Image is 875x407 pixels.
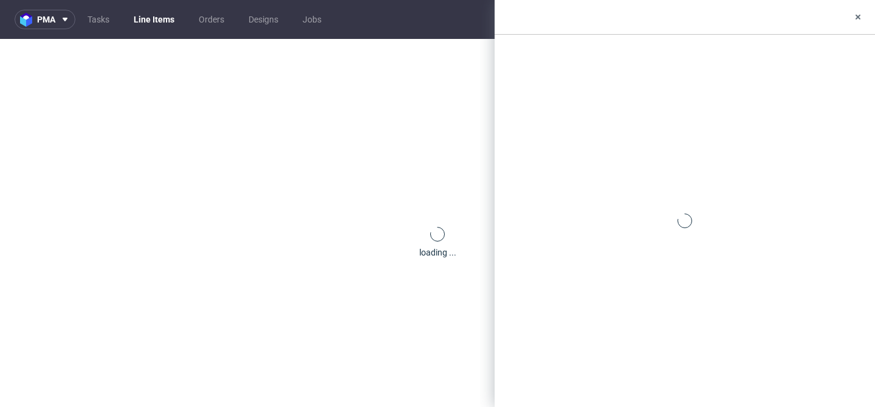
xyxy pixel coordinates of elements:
a: Jobs [295,10,329,29]
button: pma [15,10,75,29]
a: Line Items [126,10,182,29]
a: Designs [241,10,286,29]
a: Tasks [80,10,117,29]
div: loading ... [419,246,456,259]
img: logo [20,13,37,27]
span: pma [37,15,55,24]
a: Orders [191,10,232,29]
